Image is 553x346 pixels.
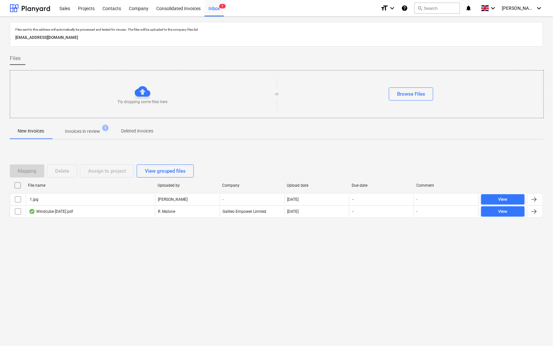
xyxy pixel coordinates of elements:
span: Files [10,55,21,62]
div: 1.jpg [29,197,38,202]
i: keyboard_arrow_down [489,4,497,12]
i: format_size [380,4,388,12]
p: Try dropping some files here [118,99,168,105]
i: keyboard_arrow_down [535,4,543,12]
div: Comment [417,183,476,188]
span: - [352,209,355,214]
p: New invoices [18,128,44,134]
div: Uploaded by [158,183,217,188]
iframe: Chat Widget [520,315,553,346]
div: View [498,196,507,203]
button: View [481,194,525,205]
div: Due date [352,183,411,188]
div: Windcube [DATE].pdf [29,209,73,214]
div: View grouped files [145,167,186,175]
p: Files sent to this address will automatically be processed and tested for viruses. The files will... [15,27,538,32]
div: - [220,194,284,205]
button: View grouped files [137,165,194,178]
p: or [275,91,279,97]
div: - [417,197,418,202]
div: File name [28,183,152,188]
div: Browse Files [397,90,425,98]
span: 1 [219,4,226,8]
div: OCR finished [29,209,35,214]
div: Galileo Empower Limited [220,206,284,217]
div: View [498,208,507,215]
button: View [481,206,525,217]
div: Company [222,183,282,188]
p: Deleted invoices [121,128,153,134]
span: search [417,6,422,11]
div: Try dropping some files hereorBrowse Files [10,70,544,118]
div: - [417,209,418,214]
p: Invoices in review [65,128,100,135]
i: keyboard_arrow_down [388,4,396,12]
i: Knowledge base [401,4,408,12]
span: [PERSON_NAME] [502,6,535,11]
p: R. Malone [158,209,175,214]
span: 1 [102,125,109,131]
button: Search [414,3,460,14]
span: - [352,197,355,202]
p: [PERSON_NAME] [158,197,188,202]
div: [DATE] [287,197,299,202]
p: [EMAIL_ADDRESS][DOMAIN_NAME] [15,34,538,41]
div: Upload date [287,183,346,188]
i: notifications [465,4,472,12]
button: Browse Files [389,87,433,101]
div: [DATE] [287,209,299,214]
